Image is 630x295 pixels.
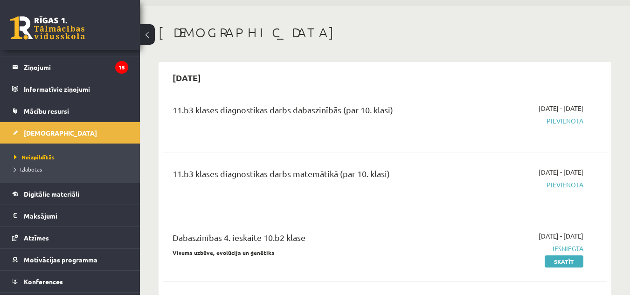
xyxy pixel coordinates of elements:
div: 11.b3 klases diagnostikas darbs matemātikā (par 10. klasi) [173,167,442,185]
span: Neizpildītās [14,153,55,161]
span: Mācību resursi [24,107,69,115]
a: Maksājumi [12,205,128,226]
a: Ziņojumi15 [12,56,128,78]
a: Rīgas 1. Tālmācības vidusskola [10,16,85,40]
a: [DEMOGRAPHIC_DATA] [12,122,128,144]
span: Pievienota [456,180,583,190]
a: Motivācijas programma [12,249,128,270]
span: [DATE] - [DATE] [539,231,583,241]
span: Pievienota [456,116,583,126]
span: Digitālie materiāli [24,190,79,198]
legend: Informatīvie ziņojumi [24,78,128,100]
a: Mācību resursi [12,100,128,122]
span: Izlabotās [14,165,42,173]
i: 15 [115,61,128,74]
span: Atzīmes [24,233,49,242]
a: Atzīmes [12,227,128,248]
div: Dabaszinības 4. ieskaite 10.b2 klase [173,231,442,248]
h2: [DATE] [163,67,210,89]
span: Motivācijas programma [24,255,97,264]
a: Informatīvie ziņojumi [12,78,128,100]
span: [DATE] - [DATE] [539,103,583,113]
legend: Maksājumi [24,205,128,226]
span: Konferences [24,277,63,286]
span: Iesniegta [456,244,583,254]
span: [DATE] - [DATE] [539,167,583,177]
strong: Visuma uzbūve, evolūcija un ģenētika [173,249,275,256]
a: Neizpildītās [14,153,131,161]
a: Digitālie materiāli [12,183,128,205]
span: [DEMOGRAPHIC_DATA] [24,129,97,137]
a: Skatīt [545,255,583,268]
legend: Ziņojumi [24,56,128,78]
a: Konferences [12,271,128,292]
div: 11.b3 klases diagnostikas darbs dabaszinībās (par 10. klasi) [173,103,442,121]
a: Izlabotās [14,165,131,173]
h1: [DEMOGRAPHIC_DATA] [159,25,611,41]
